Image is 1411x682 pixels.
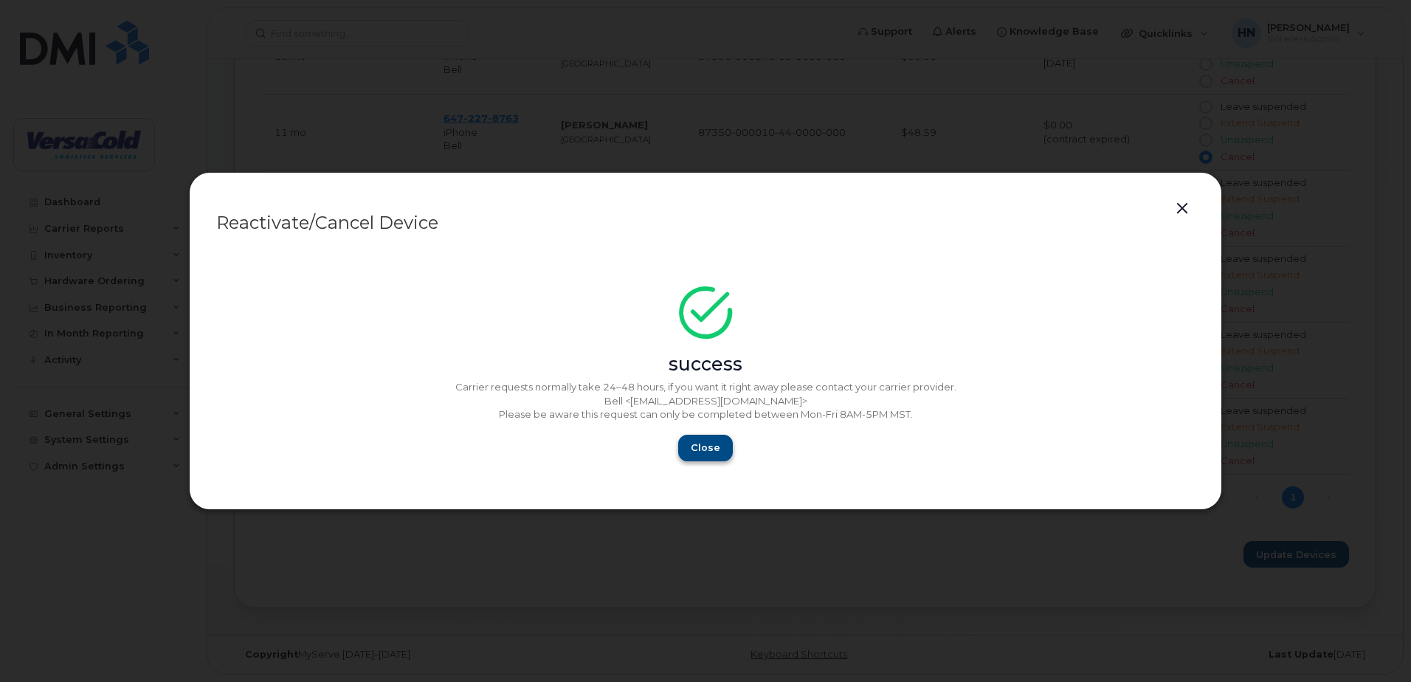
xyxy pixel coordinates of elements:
[678,435,733,461] button: Close
[216,394,1195,408] p: Bell <[EMAIL_ADDRESS][DOMAIN_NAME]>
[216,214,1195,232] div: Reactivate/Cancel Device
[216,380,1195,394] p: Carrier requests normally take 24–48 hours, if you want it right away please contact your carrier...
[216,407,1195,421] p: Please be aware this request can only be completed between Mon-Fri 8AM-5PM MST.
[216,351,1195,378] div: success
[691,441,720,455] span: Close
